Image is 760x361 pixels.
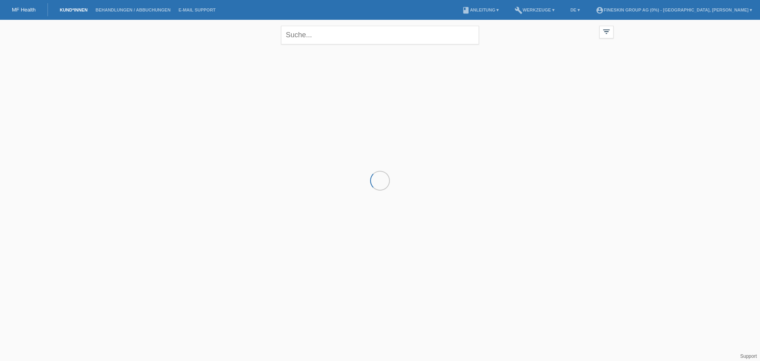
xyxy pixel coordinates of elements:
[56,8,91,12] a: Kund*innen
[511,8,559,12] a: buildWerkzeuge ▾
[91,8,175,12] a: Behandlungen / Abbuchungen
[462,6,470,14] i: book
[596,6,604,14] i: account_circle
[281,26,479,44] input: Suche...
[740,353,757,359] a: Support
[602,27,611,36] i: filter_list
[566,8,584,12] a: DE ▾
[515,6,522,14] i: build
[175,8,220,12] a: E-Mail Support
[458,8,503,12] a: bookAnleitung ▾
[12,7,36,13] a: MF Health
[592,8,756,12] a: account_circleFineSkin Group AG (0%) - [GEOGRAPHIC_DATA], [PERSON_NAME] ▾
